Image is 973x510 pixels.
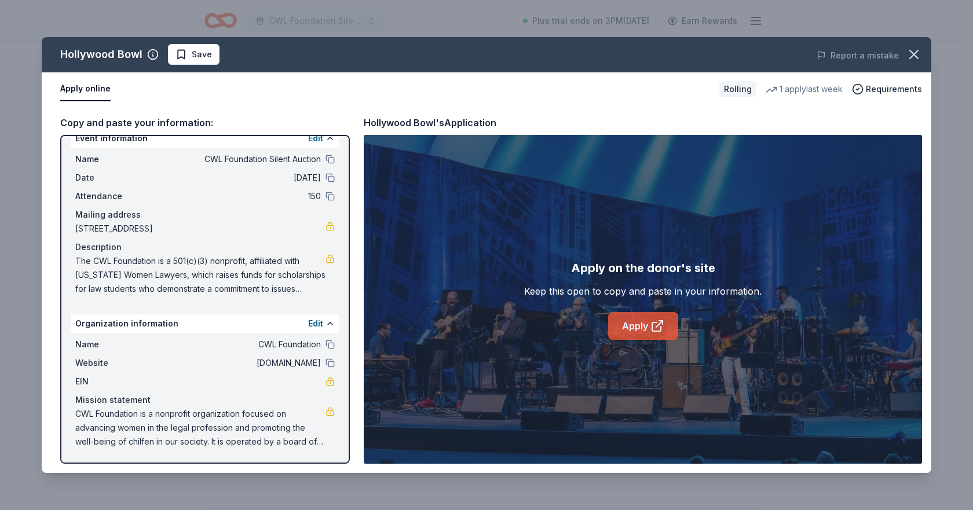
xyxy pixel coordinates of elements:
[75,393,335,407] div: Mission statement
[571,259,715,277] div: Apply on the donor's site
[524,284,762,298] div: Keep this open to copy and paste in your information.
[817,49,899,63] button: Report a mistake
[75,407,325,449] span: CWL Foundation is a nonprofit organization focused on advancing women in the legal profession and...
[308,131,323,145] button: Edit
[71,129,339,148] div: Event information
[75,189,153,203] span: Attendance
[153,152,321,166] span: CWL Foundation Silent Auction
[75,254,325,296] span: The CWL Foundation is a 501(c)(3) nonprofit, affiliated with [US_STATE] Women Lawyers, which rais...
[153,189,321,203] span: 150
[192,47,212,61] span: Save
[719,81,756,97] div: Rolling
[852,82,922,96] button: Requirements
[71,314,339,333] div: Organization information
[866,82,922,96] span: Requirements
[153,356,321,370] span: [DOMAIN_NAME]
[364,115,496,130] div: Hollywood Bowl's Application
[308,317,323,331] button: Edit
[75,240,335,254] div: Description
[75,171,153,185] span: Date
[75,222,325,236] span: [STREET_ADDRESS]
[153,171,321,185] span: [DATE]
[75,152,153,166] span: Name
[75,375,153,388] span: EIN
[168,44,220,65] button: Save
[60,77,111,101] button: Apply online
[75,356,153,370] span: Website
[153,337,321,351] span: CWL Foundation
[75,337,153,351] span: Name
[766,82,843,96] div: 1 apply last week
[608,312,678,340] a: Apply
[75,208,335,222] div: Mailing address
[60,115,350,130] div: Copy and paste your information:
[60,45,142,64] div: Hollywood Bowl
